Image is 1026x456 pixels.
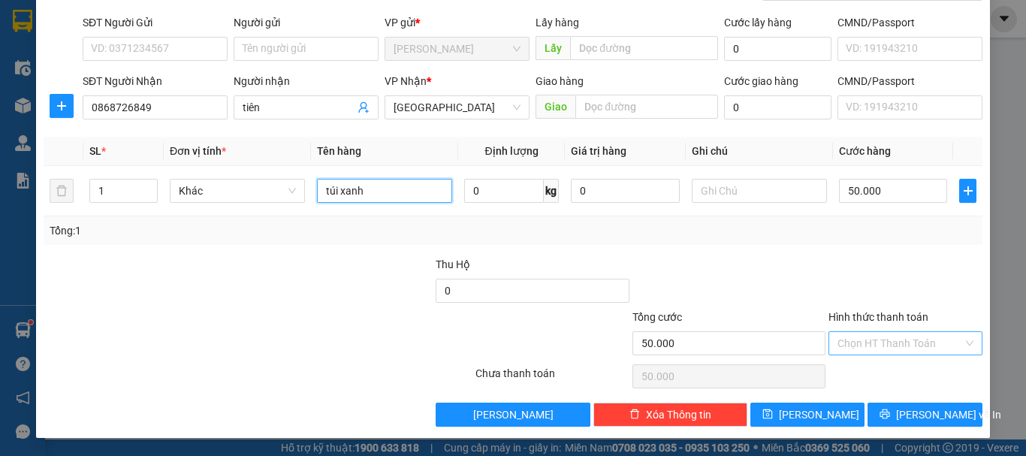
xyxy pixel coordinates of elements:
span: Thu Hộ [436,258,470,270]
span: Giá trị hàng [571,145,626,157]
div: Tổng: 1 [50,222,397,239]
input: Ghi Chú [692,179,827,203]
span: Đà Lạt [394,96,521,119]
b: An Phú Travel [40,12,198,37]
th: Ghi chú [686,137,833,166]
div: CMND/Passport [837,14,982,31]
input: Dọc đường [575,95,718,119]
span: Đơn vị tính [170,145,226,157]
button: printer[PERSON_NAME] và In [868,403,982,427]
span: kg [544,179,559,203]
div: Người nhận [234,73,379,89]
div: SĐT Người Gửi [83,14,228,31]
button: deleteXóa Thông tin [593,403,747,427]
span: plus [960,185,976,197]
div: Chưa thanh toán [474,365,631,391]
span: user-add [358,101,370,113]
input: VD: Bàn, Ghế [317,179,452,203]
div: Người gửi [234,14,379,31]
span: Xóa Thông tin [646,406,711,423]
label: Cước giao hàng [724,75,798,87]
h1: VP [PERSON_NAME] [88,44,358,74]
span: [PERSON_NAME] [473,406,554,423]
span: Tên hàng [317,145,361,157]
label: Hình thức thanh toán [828,311,928,323]
button: [PERSON_NAME] [436,403,590,427]
button: save[PERSON_NAME] [750,403,865,427]
span: VP Nhận [385,75,427,87]
span: Tổng cước [632,311,682,323]
span: Giao [536,95,575,119]
span: Giao hàng [536,75,584,87]
div: SĐT Người Nhận [83,73,228,89]
span: [PERSON_NAME] [779,406,859,423]
span: Cước hàng [839,145,891,157]
span: save [762,409,773,421]
span: Phan Thiết [394,38,521,60]
span: Lấy [536,36,570,60]
button: plus [959,179,976,203]
span: [PERSON_NAME] và In [896,406,1001,423]
button: delete [50,179,74,203]
span: SL [89,145,101,157]
input: Cước giao hàng [724,95,831,119]
label: Cước lấy hàng [724,17,792,29]
span: Khác [179,180,296,202]
span: Lấy hàng [536,17,579,29]
input: Dọc đường [570,36,718,60]
span: plus [50,100,73,112]
span: Định lượng [484,145,538,157]
span: delete [629,409,640,421]
div: CMND/Passport [837,73,982,89]
input: Cước lấy hàng [724,37,831,61]
div: VP gửi [385,14,530,31]
input: 0 [571,179,679,203]
span: printer [880,409,890,421]
h1: Gửi: [88,74,136,116]
button: plus [50,94,74,118]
